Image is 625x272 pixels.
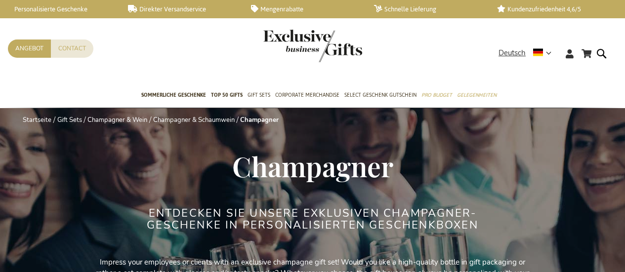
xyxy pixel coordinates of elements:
span: Sommerliche geschenke [141,90,206,100]
span: TOP 50 Gifts [211,90,243,100]
span: Champagner [232,148,393,184]
img: Exclusive Business gifts logo [263,30,362,62]
a: Pro Budget [421,83,452,108]
a: TOP 50 Gifts [211,83,243,108]
span: Corporate Merchandise [275,90,339,100]
h2: Entdecken Sie unsere exklusiven Champagner-Geschenke in personalisierten Geschenkboxen [127,207,498,231]
a: Champagner & Wein [87,116,147,124]
a: Personalisierte Geschenke [5,5,112,13]
a: store logo [263,30,313,62]
a: Select Geschenk Gutschein [344,83,417,108]
a: Kundenzufriedenheit 4,6/5 [497,5,604,13]
a: Contact [51,39,93,58]
a: Angebot [8,39,51,58]
span: Select Geschenk Gutschein [344,90,417,100]
a: Startseite [23,116,51,124]
span: Pro Budget [421,90,452,100]
a: Gift Sets [57,116,82,124]
a: Corporate Merchandise [275,83,339,108]
a: Champagner & Schaumwein [153,116,235,124]
span: Gelegenheiten [457,90,497,100]
a: Sommerliche geschenke [141,83,206,108]
a: Gelegenheiten [457,83,497,108]
span: Gift Sets [248,90,270,100]
a: Gift Sets [248,83,270,108]
a: Mengenrabatte [251,5,358,13]
a: Direkter Versandservice [128,5,235,13]
span: Deutsch [499,47,526,59]
strong: Champagner [240,116,279,124]
a: Schnelle Lieferung [374,5,481,13]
